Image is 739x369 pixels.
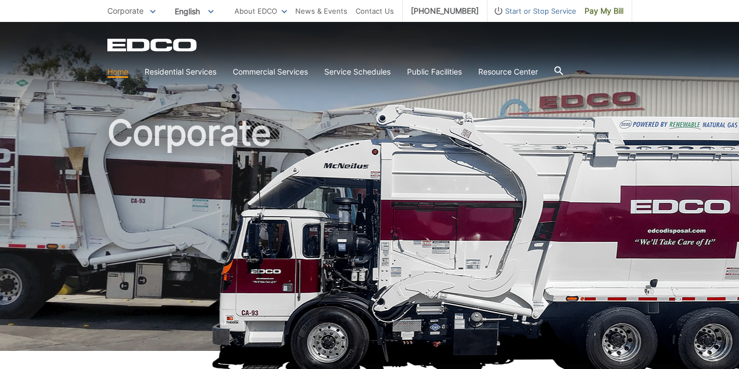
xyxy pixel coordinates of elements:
[356,5,394,17] a: Contact Us
[234,5,287,17] a: About EDCO
[167,2,222,20] span: English
[233,66,308,78] a: Commercial Services
[107,66,128,78] a: Home
[478,66,538,78] a: Resource Center
[407,66,462,78] a: Public Facilities
[107,38,198,52] a: EDCD logo. Return to the homepage.
[145,66,216,78] a: Residential Services
[295,5,347,17] a: News & Events
[324,66,391,78] a: Service Schedules
[107,115,632,356] h1: Corporate
[107,6,144,15] span: Corporate
[585,5,623,17] span: Pay My Bill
